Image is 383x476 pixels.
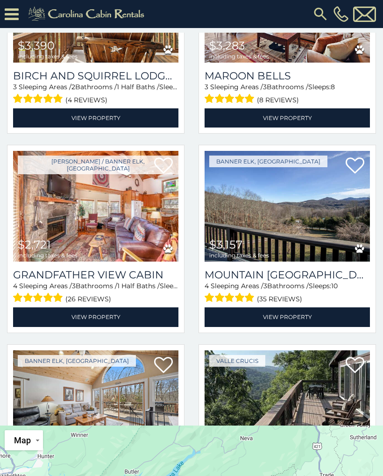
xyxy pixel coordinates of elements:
a: Grandfather View Cabin $2,721 including taxes & fees [13,151,178,262]
span: $3,390 [18,39,55,52]
span: including taxes & fees [209,252,269,258]
a: Grandfather View Cabin [13,269,178,281]
span: 2 [71,83,75,91]
h3: Birch and Squirrel Lodge at Eagles Nest [13,70,178,82]
button: Change map style [5,430,43,450]
span: 3 [263,282,267,290]
a: View Property [205,108,370,128]
img: Tree Top [13,350,178,461]
span: 3 [263,83,267,91]
span: 1 Half Baths / [117,282,160,290]
span: $2,721 [18,238,51,251]
span: (4 reviews) [65,94,107,106]
span: 8 [331,83,335,91]
span: (35 reviews) [257,293,302,305]
div: Sleeping Areas / Bathrooms / Sleeps: [13,82,178,106]
img: The Wydown House [205,350,370,461]
a: Maroon Bells [205,70,370,82]
span: (26 reviews) [65,293,111,305]
div: Sleeping Areas / Bathrooms / Sleeps: [13,281,178,305]
a: Valle Crucis [209,355,265,367]
div: Sleeping Areas / Bathrooms / Sleeps: [205,82,370,106]
a: Add to favorites [346,356,364,376]
a: Banner Elk, [GEOGRAPHIC_DATA] [18,355,136,367]
span: (8 reviews) [257,94,299,106]
a: Banner Elk, [GEOGRAPHIC_DATA] [209,156,327,167]
span: including taxes & fees [18,53,78,59]
a: Add to favorites [154,356,173,376]
h3: Mountain Skye Lodge [205,269,370,281]
span: 3 [205,83,208,91]
a: View Property [205,307,370,327]
img: Grandfather View Cabin [13,151,178,262]
span: 3 [13,83,17,91]
span: 1 Half Baths / [117,83,159,91]
span: $3,283 [209,39,245,52]
span: 4 [205,282,209,290]
div: Sleeping Areas / Bathrooms / Sleeps: [205,281,370,305]
span: including taxes & fees [18,252,78,258]
a: View Property [13,108,178,128]
a: Mountain [GEOGRAPHIC_DATA] [205,269,370,281]
a: View Property [13,307,178,327]
a: Birch and Squirrel Lodge at [GEOGRAPHIC_DATA] [13,70,178,82]
img: search-regular.svg [312,6,329,22]
span: including taxes & fees [209,53,269,59]
img: Mountain Skye Lodge [205,151,370,262]
a: The Wydown House $2,623 including taxes & fees [205,350,370,461]
span: $3,157 [209,238,242,251]
a: [PHONE_NUMBER] [331,6,351,22]
a: [PERSON_NAME] / Banner Elk, [GEOGRAPHIC_DATA] [18,156,178,174]
img: Khaki-logo.png [23,5,152,23]
span: 10 [331,282,338,290]
a: Tree Top $2,225 including taxes & fees [13,350,178,461]
a: Mountain Skye Lodge $3,157 including taxes & fees [205,151,370,262]
span: 4 [13,282,17,290]
span: 3 [72,282,76,290]
span: Map [14,435,31,445]
a: Add to favorites [346,156,364,176]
